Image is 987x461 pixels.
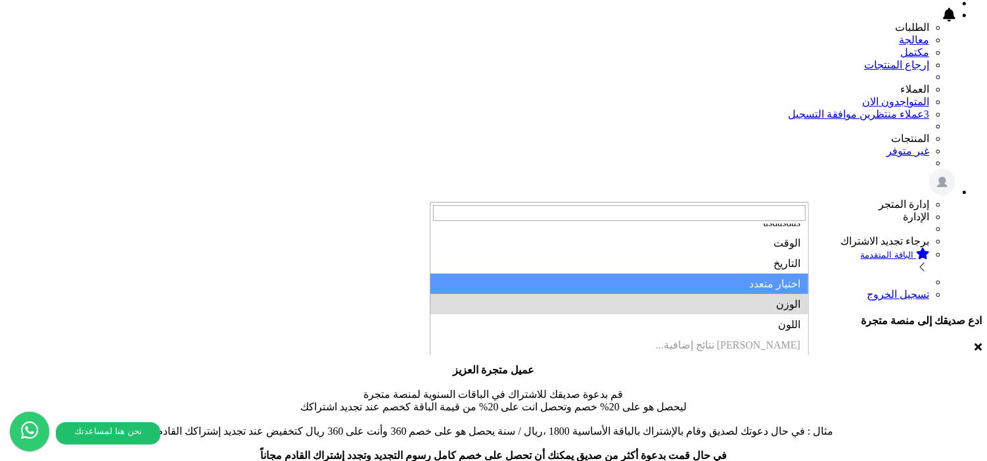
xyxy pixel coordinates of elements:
[430,233,808,253] li: الوقت
[788,109,929,120] a: 3عملاء منتظرين موافقة التسجيل
[5,247,929,276] a: الباقة المتقدمة
[430,294,808,314] li: الوزن
[861,250,913,260] small: الباقة المتقدمة
[924,109,929,120] span: 3
[5,21,929,34] li: الطلبات
[5,210,929,223] li: الإدارة
[430,335,808,355] li: [PERSON_NAME] نتائج إضافية...
[430,253,808,274] li: التاريخ
[879,199,929,210] span: إدارة المتجر
[453,364,534,376] b: عميل متجرة العزيز
[900,47,929,58] a: مكتمل
[430,314,808,335] li: اللون
[864,59,929,70] a: إرجاع المنتجات
[867,289,929,300] a: تسجيل الخروج
[5,235,929,247] li: برجاء تجديد الاشتراك
[430,274,808,294] li: اختيار متعدد
[5,314,982,327] h4: ادع صديقك إلى منصة متجرة
[5,34,929,46] a: معالجة
[5,83,929,95] li: العملاء
[886,145,929,157] a: غير متوفر
[5,132,929,145] li: المنتجات
[862,96,929,107] a: المتواجدون الان
[260,450,727,461] b: في حال قمت بدعوة أكثر من صديق يمكنك أن تحصل على خصم كامل رسوم التجديد وتجدد إشتراك القادم مجاناً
